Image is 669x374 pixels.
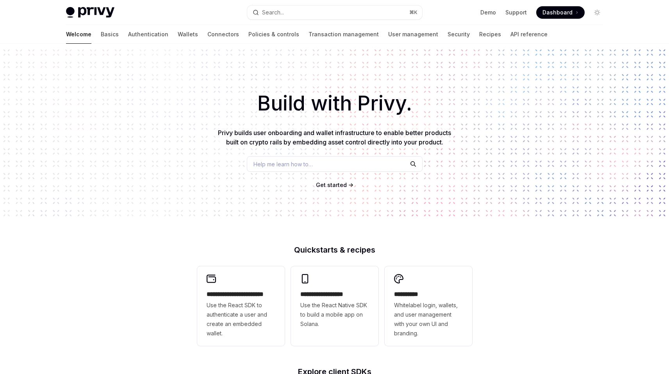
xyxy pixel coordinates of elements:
[409,9,417,16] span: ⌘ K
[291,266,378,346] a: **** **** **** ***Use the React Native SDK to build a mobile app on Solana.
[479,25,501,44] a: Recipes
[66,25,91,44] a: Welcome
[510,25,548,44] a: API reference
[12,88,657,119] h1: Build with Privy.
[316,181,347,189] a: Get started
[385,266,472,346] a: **** *****Whitelabel login, wallets, and user management with your own UI and branding.
[128,25,168,44] a: Authentication
[480,9,496,16] a: Demo
[300,301,369,329] span: Use the React Native SDK to build a mobile app on Solana.
[247,5,422,20] button: Search...⌘K
[253,160,313,168] span: Help me learn how to…
[207,301,275,338] span: Use the React SDK to authenticate a user and create an embedded wallet.
[448,25,470,44] a: Security
[101,25,119,44] a: Basics
[218,129,451,146] span: Privy builds user onboarding and wallet infrastructure to enable better products built on crypto ...
[262,8,284,17] div: Search...
[316,182,347,188] span: Get started
[178,25,198,44] a: Wallets
[309,25,379,44] a: Transaction management
[542,9,573,16] span: Dashboard
[248,25,299,44] a: Policies & controls
[591,6,603,19] button: Toggle dark mode
[207,25,239,44] a: Connectors
[197,246,472,254] h2: Quickstarts & recipes
[388,25,438,44] a: User management
[394,301,463,338] span: Whitelabel login, wallets, and user management with your own UI and branding.
[536,6,585,19] a: Dashboard
[66,7,114,18] img: light logo
[505,9,527,16] a: Support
